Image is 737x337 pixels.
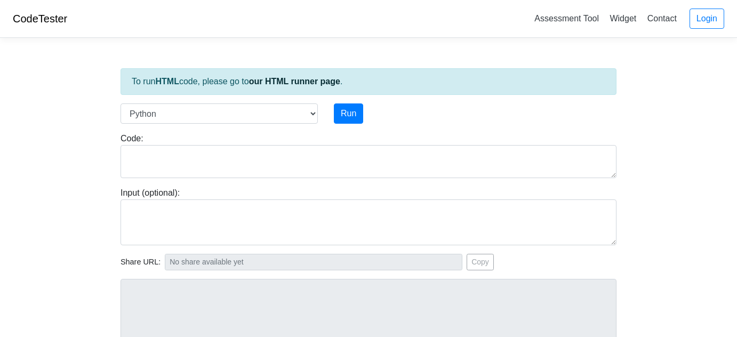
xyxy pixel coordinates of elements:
[690,9,724,29] a: Login
[530,10,603,27] a: Assessment Tool
[605,10,640,27] a: Widget
[165,254,462,270] input: No share available yet
[643,10,681,27] a: Contact
[113,187,624,245] div: Input (optional):
[113,132,624,178] div: Code:
[467,254,494,270] button: Copy
[13,13,67,25] a: CodeTester
[121,256,161,268] span: Share URL:
[249,77,340,86] a: our HTML runner page
[121,68,616,95] div: To run code, please go to .
[155,77,179,86] strong: HTML
[334,103,363,124] button: Run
